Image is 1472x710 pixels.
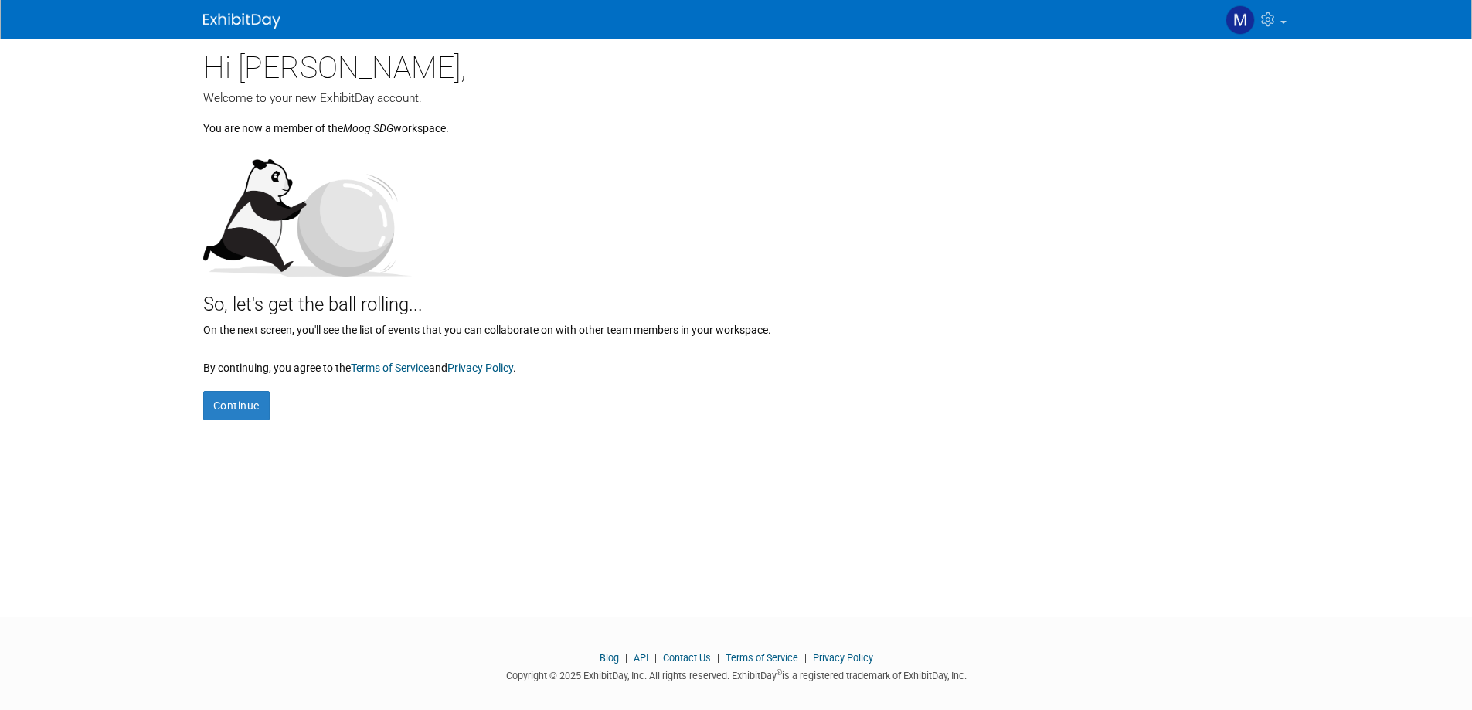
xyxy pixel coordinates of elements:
[801,652,811,664] span: |
[351,362,429,374] a: Terms of Service
[203,90,1270,107] div: Welcome to your new ExhibitDay account.
[726,652,798,664] a: Terms of Service
[203,13,280,29] img: ExhibitDay
[813,652,873,664] a: Privacy Policy
[203,352,1270,375] div: By continuing, you agree to the and .
[1226,5,1255,35] img: Marissa Fitzpatrick
[203,144,412,277] img: Let's get the ball rolling
[203,39,1270,90] div: Hi [PERSON_NAME],
[600,652,619,664] a: Blog
[777,668,782,677] sup: ®
[634,652,648,664] a: API
[621,652,631,664] span: |
[203,107,1270,136] div: You are now a member of the workspace.
[343,122,393,134] i: Moog SDG
[663,652,711,664] a: Contact Us
[651,652,661,664] span: |
[203,318,1270,338] div: On the next screen, you'll see the list of events that you can collaborate on with other team mem...
[203,391,270,420] button: Continue
[713,652,723,664] span: |
[447,362,513,374] a: Privacy Policy
[203,277,1270,318] div: So, let's get the ball rolling...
